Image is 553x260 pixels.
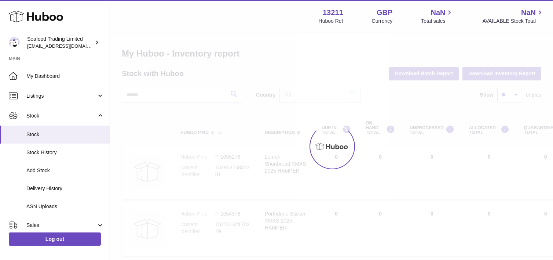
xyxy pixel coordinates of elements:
[27,43,108,49] span: [EMAIL_ADDRESS][DOMAIN_NAME]
[26,73,104,80] span: My Dashboard
[431,8,445,18] span: NaN
[421,18,454,25] span: Total sales
[26,185,104,192] span: Delivery History
[377,8,392,18] strong: GBP
[26,112,96,119] span: Stock
[9,232,101,246] a: Log out
[482,8,544,25] a: NaN AVAILABLE Stock Total
[319,18,343,25] div: Huboo Ref
[482,18,544,25] span: AVAILABLE Stock Total
[27,36,93,50] div: Seafood Trading Limited
[9,37,20,48] img: thendy@rickstein.com
[26,149,104,156] span: Stock History
[26,222,96,229] span: Sales
[26,167,104,174] span: Add Stock
[372,18,393,25] div: Currency
[323,8,343,18] strong: 13211
[26,131,104,138] span: Stock
[421,8,454,25] a: NaN Total sales
[521,8,536,18] span: NaN
[26,93,96,100] span: Listings
[26,203,104,210] span: ASN Uploads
